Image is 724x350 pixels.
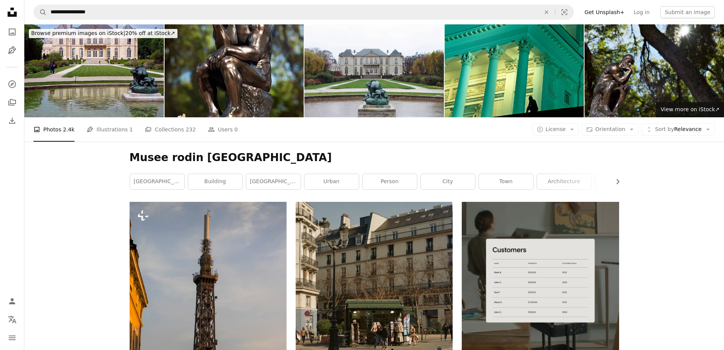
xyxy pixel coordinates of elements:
[479,174,533,189] a: town
[87,117,133,142] a: Illustrations 1
[660,6,715,18] button: Submit an image
[5,312,20,327] button: Language
[445,24,584,117] img: The Thinker
[5,113,20,128] a: Download History
[234,125,238,134] span: 0
[24,24,182,43] a: Browse premium images on iStock|20% off at iStock↗
[5,294,20,309] a: Log in / Sign up
[656,102,724,117] a: View more on iStock↗
[661,106,719,112] span: View more on iStock ↗
[5,95,20,110] a: Collections
[31,30,125,36] span: Browse premium images on iStock |
[24,24,164,117] img: Rodin Museum
[246,174,301,189] a: [GEOGRAPHIC_DATA]
[165,24,304,117] img: Rodin's The Thinker in Woods
[5,77,20,92] a: Explore
[585,24,724,117] img: Rodin's The Thinker in Woods
[185,125,196,134] span: 232
[580,6,629,18] a: Get Unsplash+
[611,174,619,189] button: scroll list to the right
[188,174,242,189] a: building
[532,123,579,136] button: License
[31,30,175,36] span: 20% off at iStock ↗
[34,5,47,19] button: Search Unsplash
[655,126,702,133] span: Relevance
[555,5,573,19] button: Visual search
[595,126,625,132] span: Orientation
[145,117,196,142] a: Collections 232
[304,174,359,189] a: urban
[595,174,650,189] a: human
[655,126,674,132] span: Sort by
[296,297,453,304] a: a street with people walking on it
[642,123,715,136] button: Sort byRelevance
[5,330,20,345] button: Menu
[130,316,287,323] a: Fourvière metal tower in Lyon at sunrise
[130,151,619,165] h1: Musee rodin [GEOGRAPHIC_DATA]
[130,125,133,134] span: 1
[537,174,591,189] a: architecture
[304,24,444,117] img: Rodin Museum Paris France
[33,5,574,20] form: Find visuals sitewide
[582,123,638,136] button: Orientation
[538,5,555,19] button: Clear
[421,174,475,189] a: city
[208,117,238,142] a: Users 0
[130,174,184,189] a: [GEOGRAPHIC_DATA]
[629,6,654,18] a: Log in
[546,126,566,132] span: License
[5,24,20,40] a: Photos
[363,174,417,189] a: person
[5,43,20,58] a: Illustrations
[5,5,20,21] a: Home — Unsplash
